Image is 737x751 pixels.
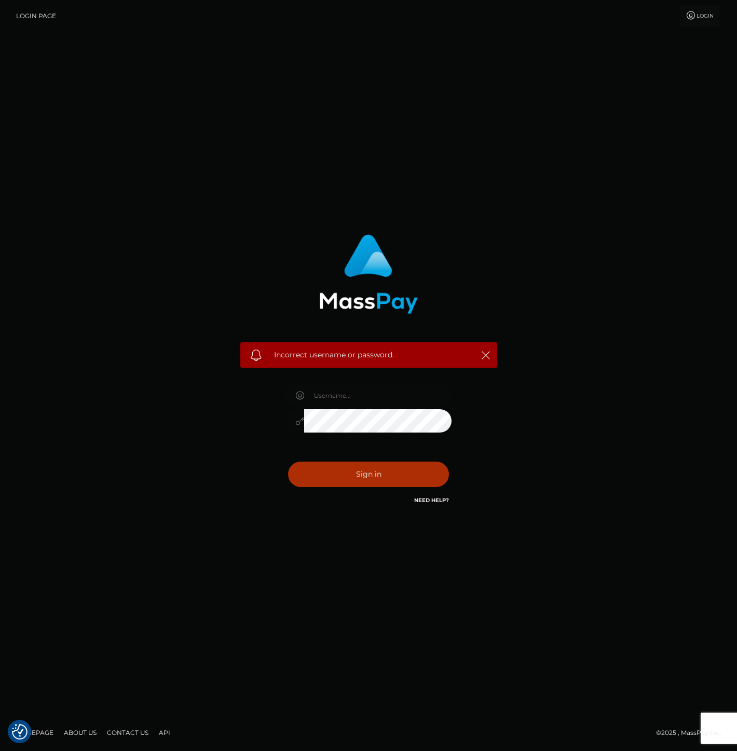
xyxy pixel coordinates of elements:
[11,725,58,741] a: Homepage
[274,350,463,360] span: Incorrect username or password.
[155,725,174,741] a: API
[304,384,452,407] input: Username...
[680,5,719,27] a: Login
[656,727,729,739] div: © 2025 , MassPay Inc.
[319,234,418,314] img: MassPay Login
[288,462,449,487] button: Sign in
[16,5,56,27] a: Login Page
[12,724,28,740] button: Consent Preferences
[414,497,449,504] a: Need Help?
[103,725,153,741] a: Contact Us
[12,724,28,740] img: Revisit consent button
[60,725,101,741] a: About Us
